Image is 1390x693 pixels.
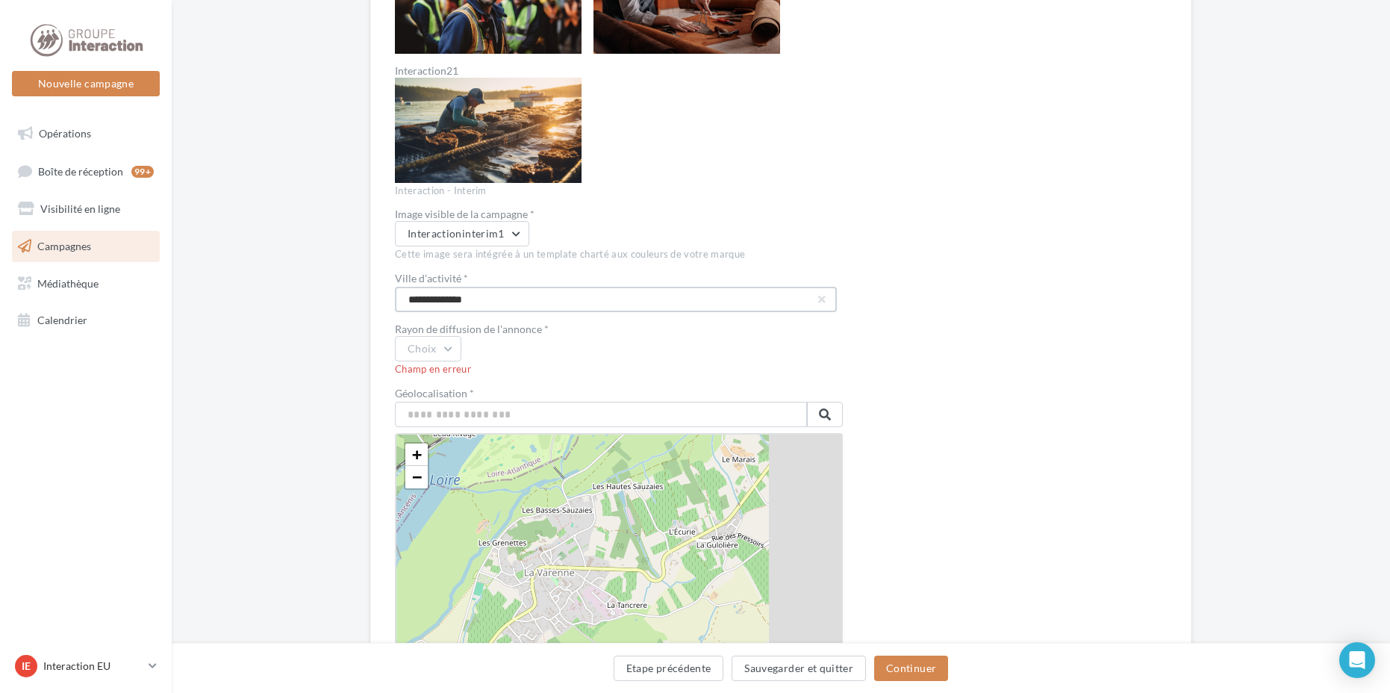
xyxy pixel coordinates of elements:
[9,268,163,299] a: Médiathèque
[732,656,866,681] button: Sauvegarder et quitter
[412,445,422,464] span: +
[395,363,843,376] div: Champ en erreur
[405,444,428,466] a: Zoom in
[395,184,843,198] div: Interaction - Interim
[37,314,87,326] span: Calendrier
[395,336,461,361] button: Choix
[37,240,91,252] span: Campagnes
[37,276,99,289] span: Médiathèque
[405,466,428,488] a: Zoom out
[395,66,582,76] label: Interaction21
[395,388,843,399] label: Géolocalisation *
[40,202,120,215] span: Visibilité en ligne
[1339,642,1375,678] div: Open Intercom Messenger
[9,155,163,187] a: Boîte de réception99+
[43,659,143,674] p: Interaction EU
[131,166,154,178] div: 99+
[395,248,843,261] div: Cette image sera intégrée à un template charté aux couleurs de votre marque
[9,305,163,336] a: Calendrier
[395,78,582,182] img: Interaction21
[395,209,843,220] div: Image visible de la campagne *
[9,193,163,225] a: Visibilité en ligne
[22,659,31,674] span: IE
[412,467,422,486] span: −
[395,221,529,246] button: Interactioninterim1
[38,164,123,177] span: Boîte de réception
[395,273,831,284] label: Ville d'activité *
[395,324,843,335] div: Rayon de diffusion de l'annonce *
[9,231,163,262] a: Campagnes
[874,656,948,681] button: Continuer
[614,656,724,681] button: Etape précédente
[9,118,163,149] a: Opérations
[12,652,160,680] a: IE Interaction EU
[39,127,91,140] span: Opérations
[12,71,160,96] button: Nouvelle campagne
